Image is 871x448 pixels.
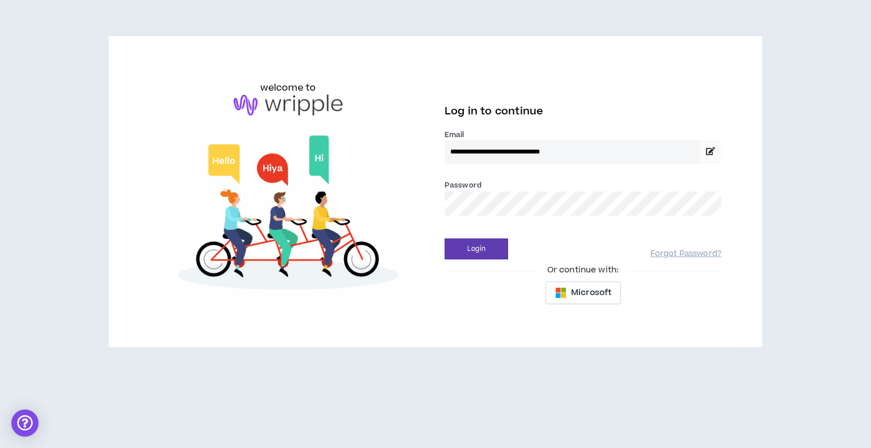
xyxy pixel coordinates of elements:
img: logo-brand.png [234,95,343,116]
h6: welcome to [260,81,316,95]
span: Microsoft [571,287,611,299]
button: Login [445,238,508,259]
span: Or continue with: [539,264,627,276]
button: Microsoft [546,281,621,304]
a: Forgot Password? [650,249,721,259]
label: Email [445,130,721,140]
label: Password [445,180,481,190]
span: Log in to continue [445,104,543,118]
img: Welcome to Wripple [150,127,426,302]
div: Open Intercom Messenger [11,409,39,437]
